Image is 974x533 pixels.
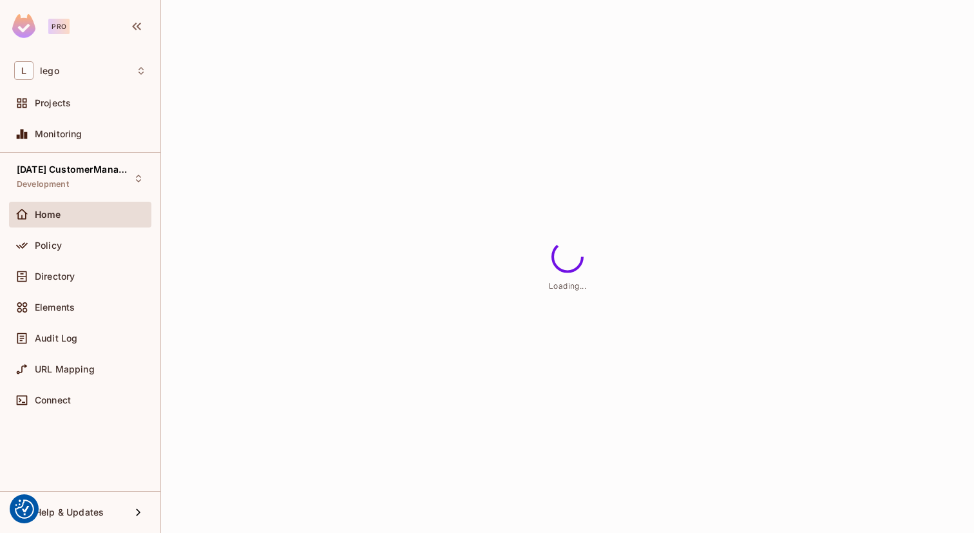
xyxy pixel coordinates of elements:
span: Audit Log [35,333,77,344]
span: Directory [35,271,75,282]
span: Development [17,179,69,189]
span: Monitoring [35,129,82,139]
img: SReyMgAAAABJRU5ErkJggg== [12,14,35,38]
span: URL Mapping [35,364,95,374]
img: Revisit consent button [15,499,34,519]
span: Home [35,209,61,220]
span: Projects [35,98,71,108]
button: Consent Preferences [15,499,34,519]
div: Pro [48,19,70,34]
span: L [14,61,33,80]
span: [DATE] CustomerManagement [17,164,133,175]
span: Elements [35,302,75,313]
span: Policy [35,240,62,251]
span: Connect [35,395,71,405]
span: Loading... [549,280,586,290]
span: Workspace: lego [40,66,59,76]
span: Help & Updates [35,507,104,518]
